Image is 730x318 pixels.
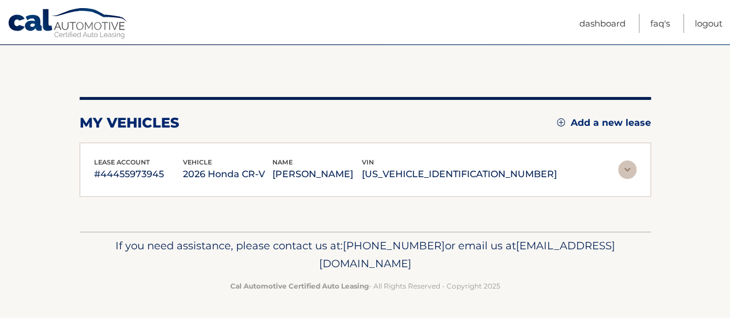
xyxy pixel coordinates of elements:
a: FAQ's [650,14,670,33]
span: [PHONE_NUMBER] [343,239,445,252]
span: lease account [94,158,150,166]
p: #44455973945 [94,166,184,182]
span: name [272,158,293,166]
a: Dashboard [579,14,626,33]
a: Logout [695,14,722,33]
img: add.svg [557,118,565,126]
span: vin [362,158,374,166]
p: 2026 Honda CR-V [183,166,272,182]
a: Cal Automotive [8,8,129,41]
h2: my vehicles [80,114,179,132]
a: Add a new lease [557,117,651,129]
p: If you need assistance, please contact us at: or email us at [87,237,643,274]
p: [US_VEHICLE_IDENTIFICATION_NUMBER] [362,166,557,182]
p: [PERSON_NAME] [272,166,362,182]
p: - All Rights Reserved - Copyright 2025 [87,280,643,292]
strong: Cal Automotive Certified Auto Leasing [230,282,369,290]
img: accordion-rest.svg [618,160,637,179]
span: vehicle [183,158,212,166]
